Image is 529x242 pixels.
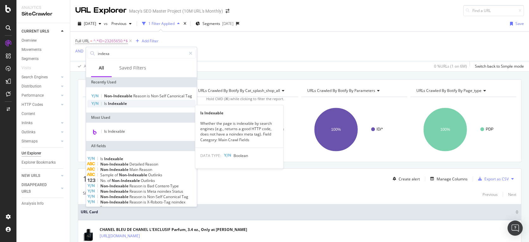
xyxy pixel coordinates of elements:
span: Indexable [108,101,127,106]
div: Movements [22,46,41,53]
svg: A chart. [301,102,406,157]
a: Inlinks [22,120,59,126]
span: Is [104,101,108,106]
a: Analysis Info [22,200,65,207]
div: DISAPPEARED URLS [22,182,53,195]
span: Non-Indexable [100,189,129,194]
span: Status [172,189,183,194]
div: Search Engines [22,74,48,81]
span: Hold CMD (⌘) while clicking to filter the report. [206,96,284,101]
span: Non-Indexable [104,93,133,99]
span: Canonical [163,194,182,199]
div: Save [515,21,524,26]
button: Add Filter [133,37,159,45]
div: Inlinks [22,120,33,126]
span: noindex [171,199,185,205]
svg: A chart. [410,102,515,157]
div: Switch back to Simple mode [475,64,524,69]
span: is [143,194,147,199]
div: times [182,21,188,27]
div: URL Explorer [75,5,127,16]
a: HTTP Codes [22,101,59,108]
button: Previous [109,19,134,29]
button: Export as CSV [476,174,509,184]
h4: URLs Crawled By Botify By page_type [415,86,511,96]
div: Outlinks [22,129,35,136]
span: Non-Self [147,194,163,199]
button: Switch back to Simple mode [472,61,524,71]
svg: A chart. [192,102,297,157]
span: Detailed [129,161,145,167]
a: Visits [22,65,37,71]
div: Url Explorer [22,150,41,157]
div: Overview [22,37,37,44]
text: 100% [331,127,341,132]
div: Open Intercom Messenger [507,221,523,236]
a: [URL][DOMAIN_NAME] [100,233,140,239]
div: 1 Filter Applied [148,21,175,26]
span: Tag [182,194,188,199]
span: Boolean [233,153,248,158]
span: Reason [129,194,143,199]
div: 0 % URLs ( 1 on 6M ) [434,64,467,69]
text: PDP [486,127,494,131]
div: SiteCrawler [22,10,65,18]
span: Bad [147,183,155,189]
span: Sample [100,172,115,178]
span: Non-Indexable [100,183,129,189]
div: Export as CSV [484,176,509,182]
span: 2025 Aug. 7th [84,21,96,26]
span: URLs Crawled By Botify By parameters [307,88,375,93]
button: Manage Columns [428,175,468,183]
button: Segments[DATE] [193,19,236,29]
button: Next [508,191,516,198]
span: Full URL [75,38,89,44]
div: Apply [84,64,94,69]
span: Non-Indexable [112,178,141,183]
a: CURRENT URLS [22,28,59,35]
div: HTTP Codes [22,101,43,108]
a: Outlinks [22,129,59,136]
button: [DATE] [75,19,104,29]
a: Search Engines [22,74,59,81]
div: NEW URLS [22,172,40,179]
span: Main [129,167,139,172]
a: Performance [22,92,59,99]
a: Explorer Bookmarks [22,159,65,166]
span: Reason [129,189,143,194]
span: is [143,183,147,189]
div: Sitemaps [22,138,38,145]
button: Save [507,19,524,29]
span: X-Robots-Tag [147,199,171,205]
text: 100% [440,127,450,132]
span: Reason [133,93,147,99]
a: Url Explorer [22,150,65,157]
div: Macy's SEO Master Project (10M URL's Monthly) [129,8,223,14]
div: Manage Columns [437,176,468,182]
span: Reason [145,161,158,167]
div: Create alert [399,176,420,182]
button: Create alert [390,174,420,184]
input: Find a URL [463,5,524,16]
span: Meta [147,189,157,194]
div: Next [508,192,516,197]
span: Is Indexable [104,129,125,134]
span: Canonical [167,93,185,99]
span: Reason [129,183,143,189]
span: is [143,199,147,205]
span: Non-Indexable [100,167,129,172]
span: Tag [185,93,192,99]
span: No. [100,178,107,183]
div: [DATE] [222,21,233,26]
div: Segments [22,56,39,62]
span: Non-Indexable [100,199,129,205]
a: Segments [22,56,65,62]
div: Most Used [86,112,197,123]
span: vs [104,21,109,26]
button: 1 Filter Applied [140,19,182,29]
span: is [143,189,147,194]
div: arrow-right-arrow-left [226,9,229,13]
div: Distribution [22,83,41,90]
a: DISAPPEARED URLS [22,182,59,195]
